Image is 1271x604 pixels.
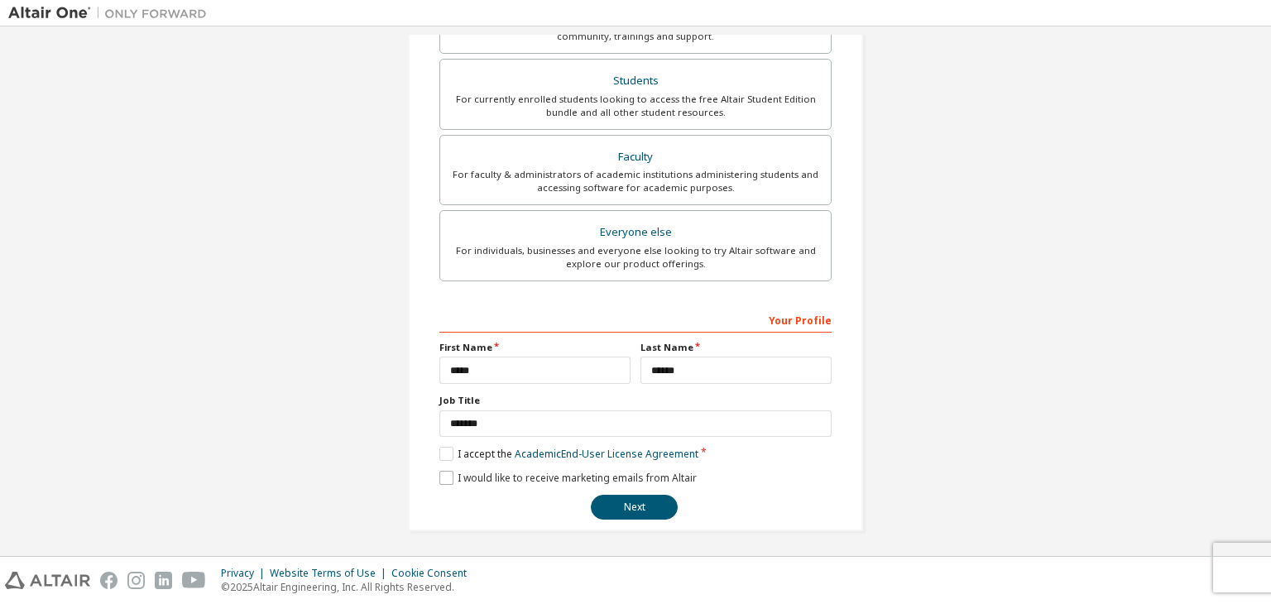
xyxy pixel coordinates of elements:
[439,471,697,485] label: I would like to receive marketing emails from Altair
[450,244,821,271] div: For individuals, businesses and everyone else looking to try Altair software and explore our prod...
[450,221,821,244] div: Everyone else
[221,580,477,594] p: © 2025 Altair Engineering, Inc. All Rights Reserved.
[439,306,832,333] div: Your Profile
[439,341,631,354] label: First Name
[270,567,391,580] div: Website Terms of Use
[450,146,821,169] div: Faculty
[640,341,832,354] label: Last Name
[450,70,821,93] div: Students
[450,168,821,194] div: For faculty & administrators of academic institutions administering students and accessing softwa...
[450,93,821,119] div: For currently enrolled students looking to access the free Altair Student Edition bundle and all ...
[515,447,698,461] a: Academic End-User License Agreement
[591,495,678,520] button: Next
[8,5,215,22] img: Altair One
[127,572,145,589] img: instagram.svg
[155,572,172,589] img: linkedin.svg
[100,572,118,589] img: facebook.svg
[391,567,477,580] div: Cookie Consent
[439,447,698,461] label: I accept the
[221,567,270,580] div: Privacy
[5,572,90,589] img: altair_logo.svg
[182,572,206,589] img: youtube.svg
[439,394,832,407] label: Job Title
